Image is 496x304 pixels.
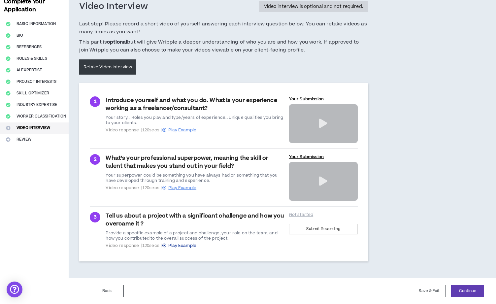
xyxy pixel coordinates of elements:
[168,127,196,133] span: Play Example
[7,282,22,297] div: Open Intercom Messenger
[106,230,285,241] div: Provide a specific example of a project and challenge, your role on the team, and how you contrib...
[106,173,285,183] div: Your superpower could be something you have always had or something that you have developed throu...
[106,127,285,133] span: Video response | 120 secs |
[107,39,127,46] b: optional
[413,285,446,297] button: Save & Exit
[162,243,196,249] a: Play Example
[451,285,484,297] button: Continue
[289,212,358,217] p: Not started
[94,214,97,221] span: 3
[289,224,358,234] button: Submit Recording
[289,154,358,159] p: Your Submission
[162,185,196,191] a: Play Example
[79,59,136,75] a: Retake Video Interview
[264,4,363,9] div: Video interview is optional and not required.
[106,115,285,125] div: Your story. . Roles you play and type/years of experience.. Unique qualities you bring to your cl...
[289,96,358,102] p: Your Submission
[94,156,97,163] span: 2
[162,127,196,133] a: Play Example
[106,185,285,190] span: Video response | 120 secs |
[94,98,97,105] span: 1
[306,226,340,232] span: Submit Recording
[91,285,124,297] button: Back
[79,38,368,54] span: This part is but will give Wripple a deeper understanding of who you are and how you work. If app...
[79,1,148,12] h3: Video Interview
[168,243,196,249] span: Play Example
[106,243,285,248] span: Video response | 120 secs |
[168,185,196,191] span: Play Example
[79,20,368,36] span: Last step! Please record a short video of yourself answering each interview question below. You c...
